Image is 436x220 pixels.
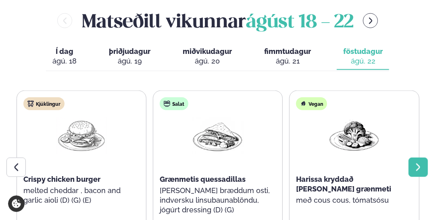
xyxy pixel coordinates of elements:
div: Vegan [296,97,327,110]
div: ágú. 18 [52,56,77,66]
span: þriðjudagur [109,47,150,56]
button: föstudagur ágú. 22 [337,43,389,70]
button: fimmtudagur ágú. 21 [258,43,317,70]
span: Crispy chicken burger [23,175,100,183]
button: miðvikudagur ágú. 20 [176,43,238,70]
p: [PERSON_NAME] bræddum osti, indversku linsubaunablöndu, jógúrt dressing (D) (G) [160,186,276,215]
h2: Matseðill vikunnar [82,8,353,34]
button: þriðjudagur ágú. 19 [102,43,157,70]
a: Cookie settings [8,195,25,212]
p: melted cheddar , bacon and garlic aioli (D) (G) (E) [23,186,140,205]
img: salad.svg [164,101,170,107]
img: chicken.svg [27,101,34,107]
button: menu-btn-left [57,13,72,28]
div: Kjúklingur [23,97,65,110]
div: Salat [160,97,188,110]
img: Quesadilla.png [192,117,244,154]
img: Vegan.svg [300,101,307,107]
span: Harissa kryddað [PERSON_NAME] grænmeti [296,175,391,193]
span: fimmtudagur [264,47,311,56]
span: ágúst 18 - 22 [246,14,353,31]
div: ágú. 19 [109,56,150,66]
img: Vegan.png [328,117,380,154]
button: Í dag ágú. 18 [46,43,83,70]
div: ágú. 20 [183,56,232,66]
p: með cous cous, tómatsósu [296,195,412,205]
div: ágú. 21 [264,56,311,66]
div: ágú. 22 [343,56,383,66]
button: menu-btn-right [363,13,378,28]
span: Grænmetis quessadillas [160,175,246,183]
img: Hamburger.png [56,117,107,154]
span: miðvikudagur [183,47,232,56]
span: föstudagur [343,47,383,56]
span: Í dag [52,47,77,56]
